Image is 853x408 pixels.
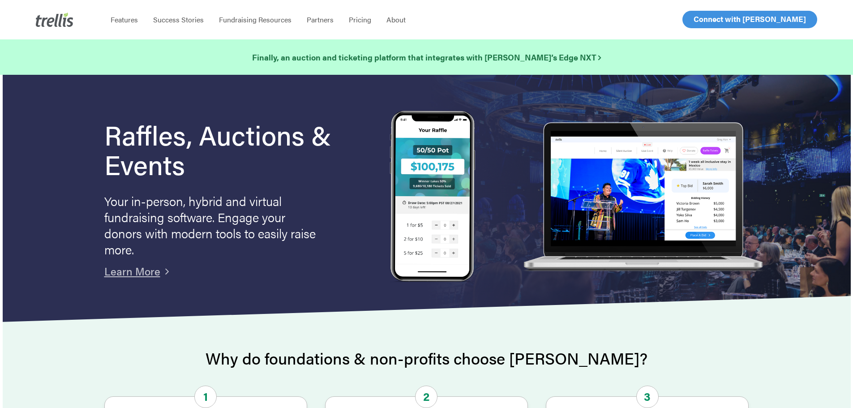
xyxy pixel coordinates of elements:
a: About [379,15,413,24]
span: Success Stories [153,14,204,25]
img: Trellis [36,13,73,27]
span: Connect with [PERSON_NAME] [694,13,806,24]
a: Partners [299,15,341,24]
span: Pricing [349,14,371,25]
span: 2 [415,386,437,408]
h1: Raffles, Auctions & Events [104,120,356,179]
span: 1 [194,386,217,408]
h2: Why do foundations & non-profits choose [PERSON_NAME]? [104,349,749,367]
a: Fundraising Resources [211,15,299,24]
img: Trellis Raffles, Auctions and Event Fundraising [390,111,475,284]
span: Partners [307,14,334,25]
span: Features [111,14,138,25]
a: Finally, an auction and ticketing platform that integrates with [PERSON_NAME]’s Edge NXT [252,51,601,64]
a: Success Stories [146,15,211,24]
span: Fundraising Resources [219,14,291,25]
img: rafflelaptop_mac_optim.png [519,122,767,272]
p: Your in-person, hybrid and virtual fundraising software. Engage your donors with modern tools to ... [104,193,319,257]
span: About [386,14,406,25]
a: Pricing [341,15,379,24]
span: 3 [636,386,659,408]
a: Features [103,15,146,24]
a: Learn More [104,263,160,279]
a: Connect with [PERSON_NAME] [682,11,817,28]
strong: Finally, an auction and ticketing platform that integrates with [PERSON_NAME]’s Edge NXT [252,52,601,63]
